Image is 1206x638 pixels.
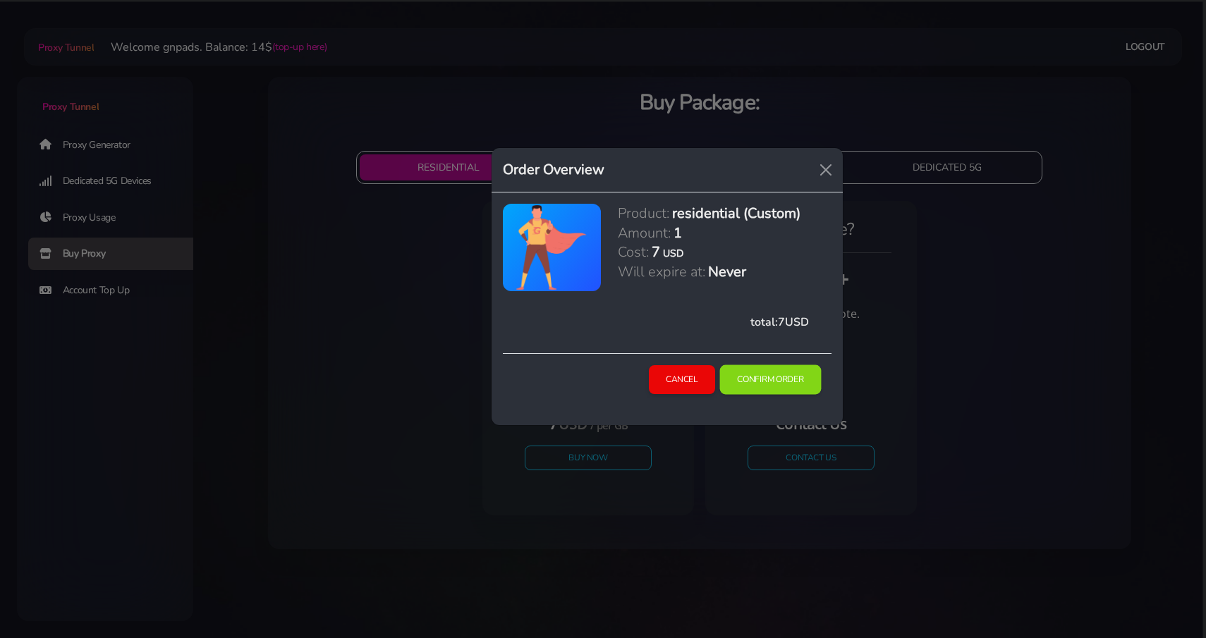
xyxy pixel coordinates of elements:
button: Close [815,159,837,181]
h5: Order Overview [503,159,604,180]
h5: Product: [618,204,669,223]
h6: USD [663,247,683,260]
h5: Will expire at: [618,262,705,281]
h5: 1 [674,223,682,243]
button: Cancel [649,365,715,394]
img: antenna.png [515,204,588,291]
h5: 7 [652,243,660,262]
iframe: Webchat Widget [1138,570,1188,620]
h5: Never [708,262,746,281]
h5: Cost: [618,243,649,262]
span: total: USD [750,314,809,330]
span: 7 [778,314,785,330]
button: Confirm Order [719,365,821,395]
h5: Amount: [618,223,671,243]
h5: residential (Custom) [672,204,800,223]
